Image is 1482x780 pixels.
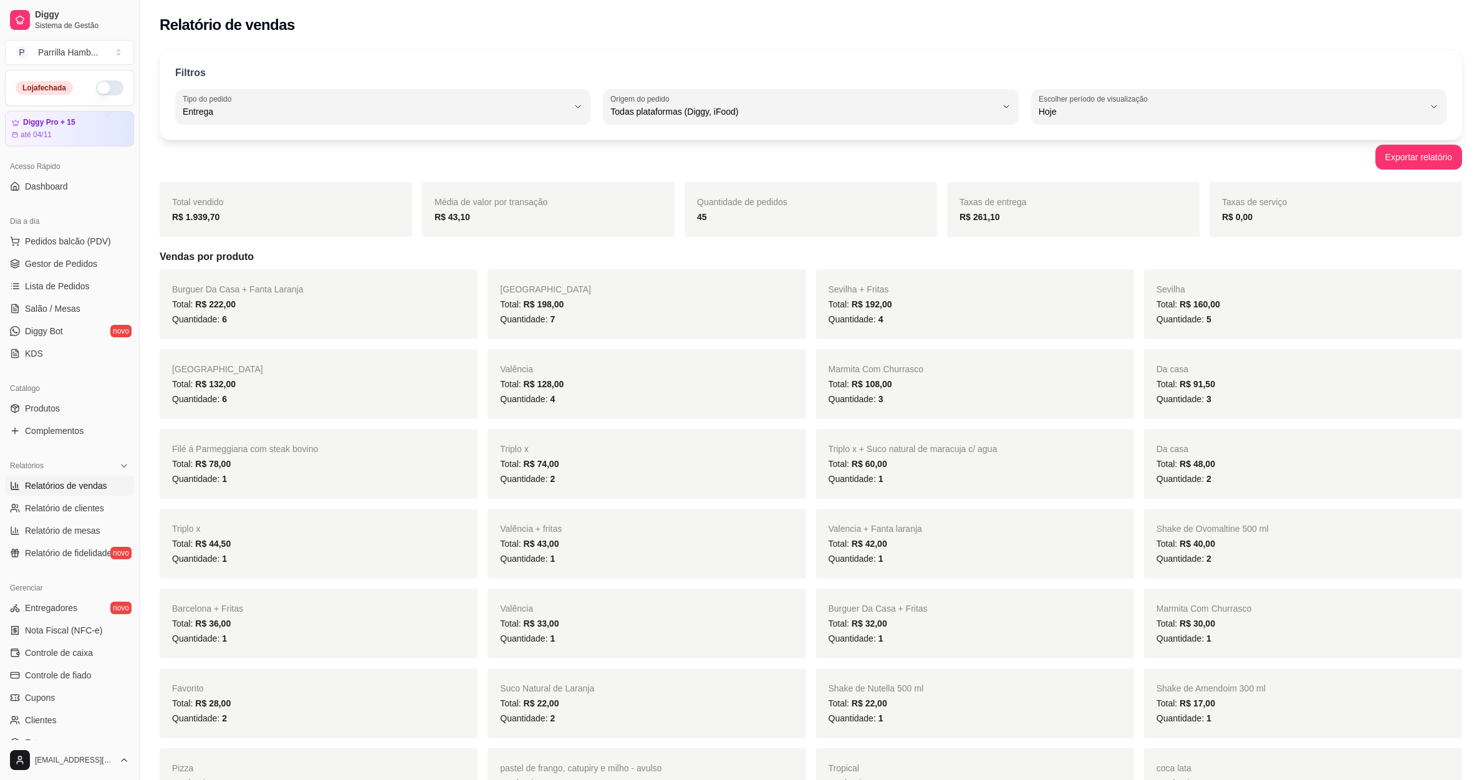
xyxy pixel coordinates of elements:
span: Quantidade: [829,394,883,404]
span: Quantidade de pedidos [697,197,787,207]
span: [GEOGRAPHIC_DATA] [500,284,591,294]
span: coca lata [1157,763,1191,773]
span: R$ 192,00 [852,299,892,309]
span: Tropical [829,763,859,773]
span: Total: [500,539,559,549]
span: Burguer Da Casa + Fritas [829,604,928,614]
span: R$ 48,00 [1180,459,1215,469]
span: Quantidade: [172,394,227,404]
button: Escolher período de visualizaçãoHoje [1031,89,1446,124]
span: 1 [878,474,883,484]
span: Total: [172,299,236,309]
span: Da casa [1157,364,1188,374]
span: Total: [829,459,887,469]
span: Cupons [25,691,55,704]
span: Relatório de fidelidade [25,547,112,559]
span: Quantidade: [1157,474,1211,484]
a: Diggy Botnovo [5,321,134,341]
a: Controle de fiado [5,665,134,685]
span: Marmita Com Churrasco [1157,604,1251,614]
span: Shake de Amendoim 300 ml [1157,683,1266,693]
span: R$ 40,00 [1180,539,1215,549]
strong: 45 [697,212,707,222]
span: Quantidade: [172,474,227,484]
span: Entregadores [25,602,77,614]
span: 2 [550,474,555,484]
span: R$ 91,50 [1180,379,1215,389]
span: R$ 222,00 [195,299,236,309]
span: Shake de Ovomaltine 500 ml [1157,524,1269,534]
span: 3 [878,394,883,404]
span: Favorito [172,683,204,693]
span: Pizza [172,763,193,773]
span: Produtos [25,402,60,415]
span: Valência [500,364,533,374]
span: Todas plataformas (Diggy, iFood) [610,105,996,118]
span: R$ 36,00 [195,619,231,628]
a: Relatório de clientes [5,498,134,518]
span: 4 [878,314,883,324]
button: Exportar relatório [1375,145,1462,170]
div: Acesso Rápido [5,156,134,176]
span: Salão / Mesas [25,302,80,315]
span: R$ 198,00 [524,299,564,309]
span: Suco Natural de Laranja [500,683,594,693]
span: Marmita Com Churrasco [829,364,923,374]
a: Complementos [5,421,134,441]
span: 1 [222,554,227,564]
span: Valência [500,604,533,614]
span: Sistema de Gestão [35,21,129,31]
span: Entrega [183,105,568,118]
span: Quantidade: [829,314,883,324]
div: Parrilla Hamb ... [38,46,98,59]
a: Salão / Mesas [5,299,134,319]
span: R$ 28,00 [195,698,231,708]
a: DiggySistema de Gestão [5,5,134,35]
span: 1 [550,554,555,564]
strong: R$ 1.939,70 [172,212,219,222]
label: Origem do pedido [610,94,673,104]
span: 2 [1206,474,1211,484]
span: 2 [1206,554,1211,564]
span: R$ 44,50 [195,539,231,549]
article: Diggy Pro + 15 [23,118,75,127]
span: Triplo x + Suco natural de maracuja c/ agua [829,444,998,454]
span: Valência + fritas [500,524,562,534]
span: Quantidade: [1157,554,1211,564]
p: Filtros [175,65,206,80]
span: Estoque [25,736,57,749]
h5: Vendas por produto [160,249,1462,264]
span: Relatório de clientes [25,502,104,514]
span: KDS [25,347,43,360]
span: Quantidade: [1157,633,1211,643]
span: Total: [500,619,559,628]
span: 2 [222,713,227,723]
span: Quantidade: [500,633,555,643]
span: Sevilha [1157,284,1185,294]
span: Complementos [25,425,84,437]
a: Lista de Pedidos [5,276,134,296]
a: KDS [5,344,134,364]
span: Total: [172,539,231,549]
span: Total: [1157,619,1215,628]
span: Clientes [25,714,57,726]
span: R$ 60,00 [852,459,887,469]
span: Burguer Da Casa + Fanta Laranja [172,284,304,294]
a: Produtos [5,398,134,418]
span: 6 [222,314,227,324]
span: Relatórios de vendas [25,479,107,492]
span: Total: [172,619,231,628]
span: Da casa [1157,444,1188,454]
span: R$ 22,00 [852,698,887,708]
a: Estoque [5,733,134,753]
button: Select a team [5,40,134,65]
span: Quantidade: [172,713,227,723]
a: Dashboard [5,176,134,196]
span: Quantidade: [1157,394,1211,404]
span: Taxas de entrega [960,197,1026,207]
span: Quantidade: [172,314,227,324]
label: Escolher período de visualização [1039,94,1152,104]
span: Valencia + Fanta laranja [829,524,922,534]
span: Total: [829,698,887,708]
span: 1 [878,713,883,723]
